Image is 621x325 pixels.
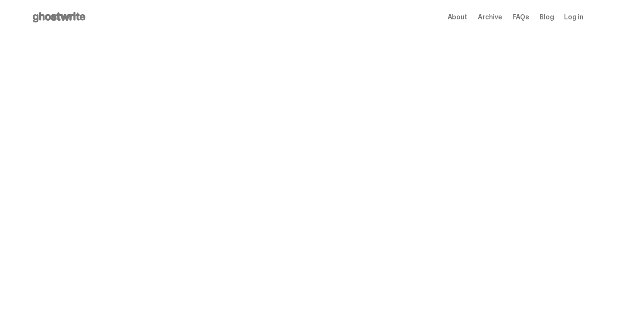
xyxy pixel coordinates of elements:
a: Blog [539,14,554,21]
a: Archive [478,14,502,21]
a: FAQs [512,14,529,21]
a: About [448,14,467,21]
a: Log in [564,14,583,21]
